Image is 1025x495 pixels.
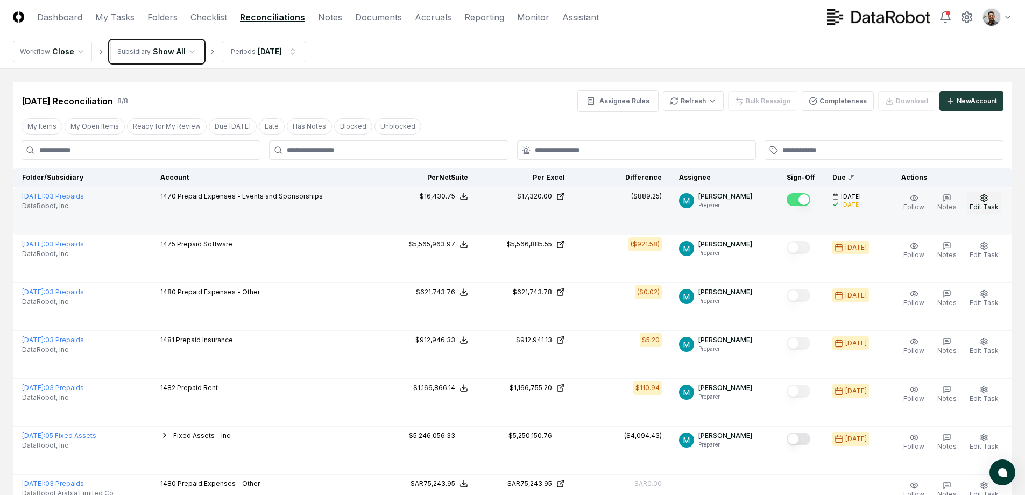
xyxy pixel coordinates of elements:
[22,249,70,259] span: DataRobot, Inc.
[841,193,861,201] span: [DATE]
[698,431,752,441] p: [PERSON_NAME]
[903,346,924,355] span: Follow
[937,346,957,355] span: Notes
[967,239,1001,262] button: Edit Task
[698,287,752,297] p: [PERSON_NAME]
[127,118,207,135] button: Ready for My Review
[485,383,565,393] a: $1,166,755.20
[642,335,660,345] div: $5.20
[679,385,694,400] img: ACg8ocIk6UVBSJ1Mh_wKybhGNOx8YD4zQOa2rDZHjRd5UfivBFfoWA=s96-c
[95,11,135,24] a: My Tasks
[477,168,574,187] th: Per Excel
[258,46,282,57] div: [DATE]
[415,335,455,345] div: $912,946.33
[318,11,342,24] a: Notes
[22,192,84,200] a: [DATE]:03 Prepaids
[787,241,810,254] button: Mark complete
[937,394,957,402] span: Notes
[22,288,84,296] a: [DATE]:03 Prepaids
[624,431,662,441] div: ($4,094.43)
[802,91,874,111] button: Completeness
[415,335,468,345] button: $912,946.33
[13,11,24,23] img: Logo
[937,203,957,211] span: Notes
[845,243,867,252] div: [DATE]
[935,239,959,262] button: Notes
[513,287,552,297] div: $621,743.78
[22,240,45,248] span: [DATE] :
[901,239,927,262] button: Follow
[20,47,50,56] div: Workflow
[989,459,1015,485] button: atlas-launcher
[485,287,565,297] a: $621,743.78
[22,288,45,296] span: [DATE] :
[117,47,151,56] div: Subsidiary
[903,442,924,450] span: Follow
[845,338,867,348] div: [DATE]
[679,433,694,448] img: ACg8ocIk6UVBSJ1Mh_wKybhGNOx8YD4zQOa2rDZHjRd5UfivBFfoWA=s96-c
[937,251,957,259] span: Notes
[967,431,1001,454] button: Edit Task
[631,239,660,249] div: ($921.58)
[117,96,128,106] div: 8 / 8
[507,479,552,489] div: SAR75,243.95
[176,336,233,344] span: Prepaid Insurance
[903,203,924,211] span: Follow
[416,287,468,297] button: $621,743.76
[190,11,227,24] a: Checklist
[698,249,752,257] p: Preparer
[903,394,924,402] span: Follow
[287,118,332,135] button: Has Notes
[259,118,285,135] button: Late
[893,173,1003,182] div: Actions
[177,384,218,392] span: Prepaid Rent
[574,168,670,187] th: Difference
[173,431,230,441] button: Fixed Assets - Inc
[485,479,565,489] a: SAR75,243.95
[160,240,175,248] span: 1475
[698,239,752,249] p: [PERSON_NAME]
[634,479,662,489] div: SAR0.00
[22,432,96,440] a: [DATE]:05 Fixed Assets
[178,288,260,296] span: Prepaid Expenses - Other
[901,431,927,454] button: Follow
[160,479,176,487] span: 1480
[22,384,84,392] a: [DATE]:03 Prepaids
[939,91,1003,111] button: NewAccount
[380,168,477,187] th: Per NetSuite
[967,287,1001,310] button: Edit Task
[22,479,45,487] span: [DATE] :
[937,442,957,450] span: Notes
[516,335,552,345] div: $912,941.13
[178,192,323,200] span: Prepaid Expenses - Events and Sponsorships
[411,479,468,489] button: SAR75,243.95
[209,118,257,135] button: Due Today
[22,240,84,248] a: [DATE]:03 Prepaids
[464,11,504,24] a: Reporting
[698,335,752,345] p: [PERSON_NAME]
[13,168,152,187] th: Folder/Subsidiary
[983,9,1000,26] img: d09822cc-9b6d-4858-8d66-9570c114c672_eec49429-a748-49a0-a6ec-c7bd01c6482e.png
[901,383,927,406] button: Follow
[845,434,867,444] div: [DATE]
[415,11,451,24] a: Accruals
[334,118,372,135] button: Blocked
[787,193,810,206] button: Mark complete
[832,173,875,182] div: Due
[374,118,421,135] button: Unblocked
[409,239,455,249] div: $5,565,963.97
[698,345,752,353] p: Preparer
[787,289,810,302] button: Mark complete
[698,297,752,305] p: Preparer
[903,251,924,259] span: Follow
[22,118,62,135] button: My Items
[787,433,810,445] button: Mark complete
[787,385,810,398] button: Mark complete
[845,386,867,396] div: [DATE]
[22,345,70,355] span: DataRobot, Inc.
[967,335,1001,358] button: Edit Task
[413,383,455,393] div: $1,166,866.14
[935,383,959,406] button: Notes
[903,299,924,307] span: Follow
[147,11,178,24] a: Folders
